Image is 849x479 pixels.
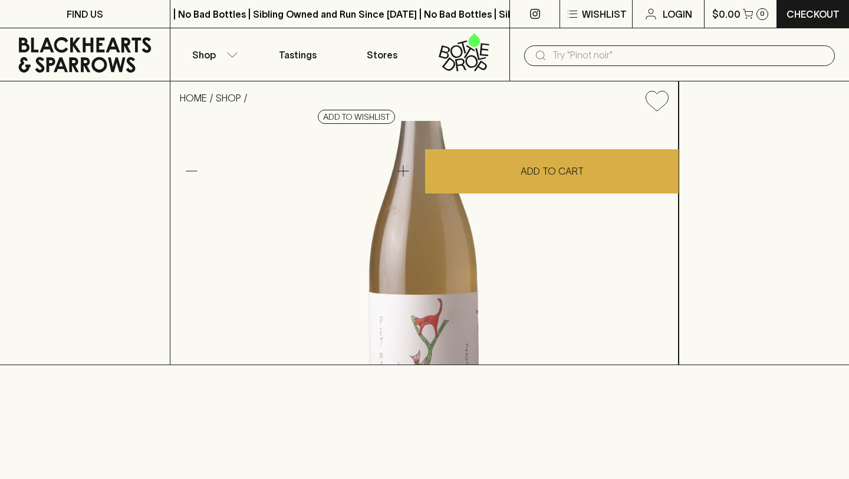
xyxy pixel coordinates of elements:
img: 41571.png [170,121,678,365]
button: Add to wishlist [318,110,395,124]
input: Try "Pinot noir" [552,46,825,65]
p: Wishlist [582,7,627,21]
a: HOME [180,93,207,103]
p: Login [663,7,692,21]
button: ADD TO CART [425,149,679,193]
button: Shop [170,28,255,81]
p: 0 [760,11,765,17]
p: FIND US [67,7,103,21]
p: Shop [192,48,216,62]
p: $0.00 [712,7,741,21]
a: Stores [340,28,425,81]
p: ADD TO CART [521,164,584,178]
a: Tastings [255,28,340,81]
p: Tastings [279,48,317,62]
p: Stores [367,48,397,62]
p: Checkout [787,7,840,21]
button: Add to wishlist [641,86,673,116]
a: SHOP [216,93,241,103]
